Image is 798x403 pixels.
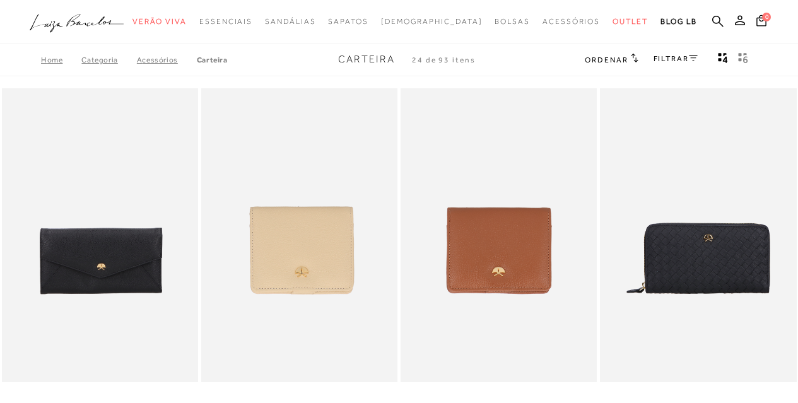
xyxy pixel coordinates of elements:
[265,10,315,33] a: categoryNavScreenReaderText
[753,14,770,31] button: 0
[543,10,600,33] a: categoryNavScreenReaderText
[265,17,315,26] span: Sandálias
[137,55,197,64] a: Acessórios
[41,55,81,64] a: Home
[81,55,136,64] a: Categoria
[734,52,752,68] button: gridText6Desc
[132,17,187,26] span: Verão Viva
[660,17,697,26] span: BLOG LB
[402,90,596,381] a: CARTEIRA PEQUENA EM COURO CARAMELO COM FECHO MAGNÉTICO CARTEIRA PEQUENA EM COURO CARAMELO COM FEC...
[199,10,252,33] a: categoryNavScreenReaderText
[381,17,483,26] span: [DEMOGRAPHIC_DATA]
[601,90,795,381] img: CARTEIRA GRANDE EM COURO TRAMADO PRETO
[714,52,732,68] button: Mostrar 4 produtos por linha
[328,17,368,26] span: Sapatos
[412,55,476,64] span: 24 de 93 itens
[762,13,771,21] span: 0
[654,54,698,63] a: FILTRAR
[585,55,628,64] span: Ordenar
[3,90,197,381] a: CARTEIRA ENVELOPE EM COURO PRETO CARTEIRA ENVELOPE EM COURO PRETO
[202,90,396,381] img: CARTEIRA PEQUENA FECHO MAGNÉTICO BAUNILHA
[199,17,252,26] span: Essenciais
[495,17,530,26] span: Bolsas
[495,10,530,33] a: categoryNavScreenReaderText
[660,10,697,33] a: BLOG LB
[202,90,396,381] a: CARTEIRA PEQUENA FECHO MAGNÉTICO BAUNILHA CARTEIRA PEQUENA FECHO MAGNÉTICO BAUNILHA
[132,10,187,33] a: categoryNavScreenReaderText
[3,90,197,381] img: CARTEIRA ENVELOPE EM COURO PRETO
[543,17,600,26] span: Acessórios
[613,17,648,26] span: Outlet
[328,10,368,33] a: categoryNavScreenReaderText
[338,54,395,65] span: Carteira
[601,90,795,381] a: CARTEIRA GRANDE EM COURO TRAMADO PRETO CARTEIRA GRANDE EM COURO TRAMADO PRETO
[613,10,648,33] a: categoryNavScreenReaderText
[402,90,596,381] img: CARTEIRA PEQUENA EM COURO CARAMELO COM FECHO MAGNÉTICO
[381,10,483,33] a: noSubCategoriesText
[197,55,228,64] a: Carteira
